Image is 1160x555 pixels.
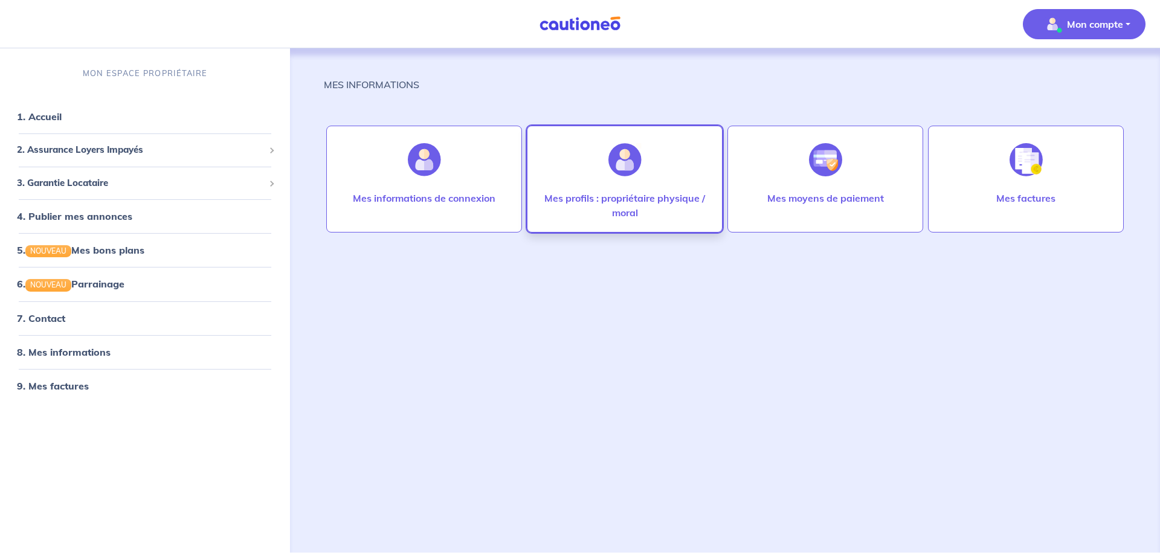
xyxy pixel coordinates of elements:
div: 3. Garantie Locataire [5,172,285,195]
img: illu_account.svg [408,143,441,176]
img: illu_credit_card_no_anim.svg [809,143,842,176]
a: 1. Accueil [17,111,62,123]
img: Cautioneo [535,16,625,31]
div: 1. Accueil [5,104,285,129]
a: 9. Mes factures [17,379,89,391]
div: 9. Mes factures [5,373,285,397]
button: illu_account_valid_menu.svgMon compte [1023,9,1145,39]
div: 4. Publier mes annonces [5,204,285,228]
div: 7. Contact [5,306,285,330]
p: Mon compte [1067,17,1123,31]
a: 5.NOUVEAUMes bons plans [17,244,144,256]
div: 8. Mes informations [5,339,285,364]
img: illu_account_add.svg [608,143,642,176]
span: 2. Assurance Loyers Impayés [17,143,264,157]
div: 5.NOUVEAUMes bons plans [5,238,285,262]
p: Mes factures [996,191,1055,205]
p: MON ESPACE PROPRIÉTAIRE [83,68,207,79]
img: illu_invoice.svg [1010,143,1043,176]
span: 3. Garantie Locataire [17,176,264,190]
p: Mes profils : propriétaire physique / moral [540,191,710,220]
img: illu_account_valid_menu.svg [1043,14,1062,34]
div: 6.NOUVEAUParrainage [5,272,285,296]
div: 2. Assurance Loyers Impayés [5,138,285,162]
p: MES INFORMATIONS [324,77,419,92]
a: 4. Publier mes annonces [17,210,132,222]
a: 7. Contact [17,312,65,324]
a: 8. Mes informations [17,345,111,358]
p: Mes informations de connexion [353,191,495,205]
p: Mes moyens de paiement [767,191,884,205]
a: 6.NOUVEAUParrainage [17,278,124,290]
